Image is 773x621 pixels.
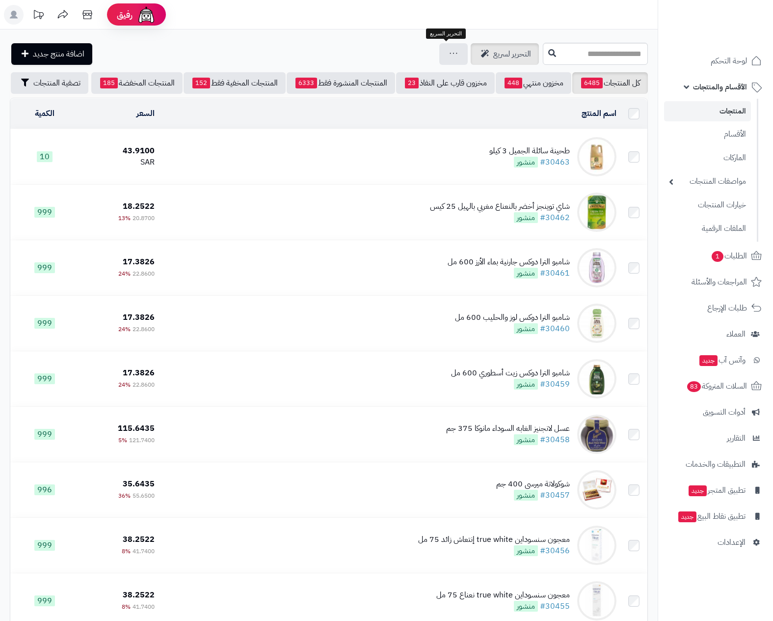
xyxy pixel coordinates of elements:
span: الطلبات [711,249,747,263]
div: طحينة سائلة الجميل 3 كيلو [489,145,570,157]
span: 185 [100,78,118,88]
img: شامبو الترا دوكس جارنية بماء الأرز 600 مل [577,248,616,287]
span: 35.6435 [123,478,155,490]
span: أدوات التسويق [703,405,746,419]
div: SAR [83,157,155,168]
span: 24% [118,269,131,278]
a: السعر [136,108,155,119]
span: 20.8700 [133,214,155,223]
span: 38.2522 [123,589,155,601]
a: الإعدادات [664,531,767,554]
span: التحرير لسريع [493,48,531,60]
span: العملاء [726,327,746,341]
img: طحينة سائلة الجميل 3 كيلو [577,137,616,176]
a: المنتجات المخفضة185 [91,72,183,94]
button: تصفية المنتجات [11,72,88,94]
span: 17.3826 [123,367,155,379]
span: 83 [687,381,702,393]
a: #30462 [540,212,570,224]
a: #30457 [540,489,570,501]
a: #30460 [540,323,570,335]
span: منشور [514,601,538,612]
span: 17.3826 [123,311,155,323]
a: السلات المتروكة83 [664,374,767,398]
span: جديد [678,511,696,522]
span: 41.7400 [133,547,155,556]
span: 23 [405,78,419,88]
span: التطبيقات والخدمات [686,457,746,471]
span: 121.7400 [129,436,155,445]
div: 43.9100 [83,145,155,157]
span: جديد [699,355,718,366]
span: تطبيق نقاط البيع [677,509,746,523]
a: خيارات المنتجات [664,195,751,216]
a: المنتجات المنشورة فقط6333 [287,72,395,94]
span: منشور [514,379,538,390]
span: 115.6435 [118,423,155,434]
span: 999 [34,540,55,551]
span: 999 [34,318,55,329]
span: 1 [711,251,724,262]
span: 13% [118,214,131,223]
span: 36% [118,491,131,500]
a: اسم المنتج [582,108,616,119]
a: طلبات الإرجاع [664,296,767,320]
a: الماركات [664,147,751,169]
span: السلات المتروكة [686,379,747,393]
span: 5% [118,436,127,445]
img: شوكولاتة ميرسي 400 جم [577,470,616,509]
span: 999 [34,429,55,440]
span: 448 [505,78,522,88]
span: 22.8600 [133,269,155,278]
div: عسل لانجنيز الغابه السوداء مانوكا 375 جم [446,423,570,434]
a: #30463 [540,156,570,168]
img: عسل لانجنيز الغابه السوداء مانوكا 375 جم [577,415,616,454]
span: منشور [514,323,538,334]
span: 999 [34,595,55,606]
a: وآتس آبجديد [664,348,767,372]
img: شامبو الترا دوكس زيت أسطوري 600 مل [577,359,616,398]
span: 6333 [295,78,317,88]
a: #30456 [540,545,570,557]
div: شاي توينجز أخضر بالنعناع مغربي بالهيل 25 كيس [430,201,570,212]
a: الطلبات1 [664,244,767,268]
span: منشور [514,157,538,168]
span: طلبات الإرجاع [707,301,747,315]
span: 41.7400 [133,602,155,611]
a: #30455 [540,600,570,612]
span: 55.6500 [133,491,155,500]
span: 22.8600 [133,380,155,389]
span: تطبيق المتجر [688,483,746,497]
span: 24% [118,380,131,389]
span: 24% [118,325,131,334]
span: 152 [192,78,210,88]
div: شامبو الترا دوكس جارنية بماء الأرز 600 مل [448,256,570,268]
span: 38.2522 [123,534,155,545]
div: معجون سنسوداين true white إنتعاش زائد 75 مل [418,534,570,545]
div: شامبو الترا دوكس زيت أسطوري 600 مل [451,367,570,379]
a: الكمية [35,108,54,119]
span: 996 [34,484,55,495]
span: الإعدادات [718,536,746,549]
span: منشور [514,268,538,279]
a: اضافة منتج جديد [11,43,92,65]
span: الأقسام والمنتجات [693,80,747,94]
span: اضافة منتج جديد [33,48,84,60]
span: 999 [34,207,55,218]
img: logo-2.png [706,7,764,28]
span: جديد [689,485,707,496]
span: التقارير [727,431,746,445]
div: التحرير السريع [426,28,466,39]
a: مخزون قارب على النفاذ23 [396,72,495,94]
a: الملفات الرقمية [664,218,751,239]
span: 18.2522 [123,200,155,212]
a: #30458 [540,434,570,446]
a: الأقسام [664,124,751,145]
a: مواصفات المنتجات [664,171,751,192]
span: 999 [34,373,55,384]
span: رفيق [117,9,133,21]
img: شاي توينجز أخضر بالنعناع مغربي بالهيل 25 كيس [577,193,616,232]
img: ai-face.png [136,5,156,25]
span: منشور [514,212,538,223]
img: شامبو الترا دوكس لوز والحليب 600 مل [577,304,616,343]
